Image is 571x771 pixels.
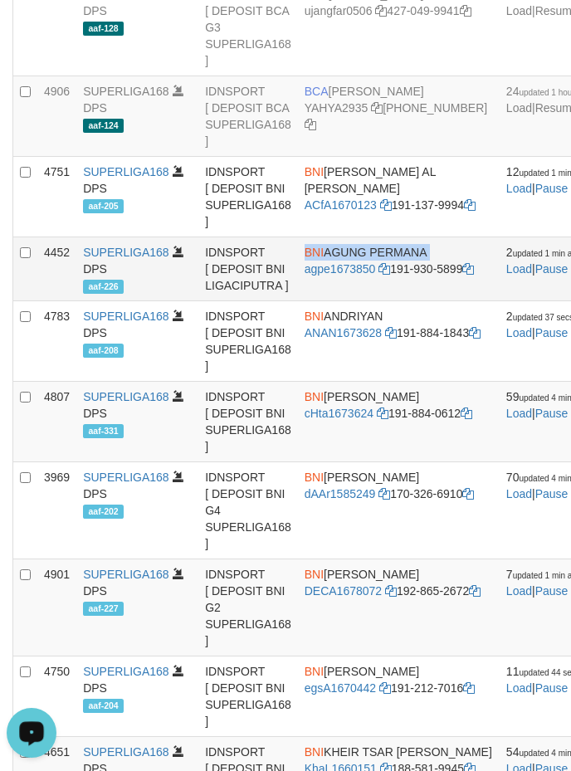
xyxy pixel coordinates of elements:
[76,382,198,462] td: DPS
[535,487,569,500] a: Pause
[464,198,476,212] a: Copy 1911379994 to clipboard
[76,157,198,237] td: DPS
[37,382,76,462] td: 4807
[305,310,324,323] span: BNI
[305,568,324,581] span: BNI
[298,656,500,737] td: [PERSON_NAME] 191-212-7016
[83,246,169,259] a: SUPERLIGA168
[83,390,169,403] a: SUPERLIGA168
[305,584,382,598] a: DECA1678072
[198,382,298,462] td: IDNSPORT [ DEPOSIT BNI SUPERLIGA168 ]
[535,681,569,695] a: Pause
[7,7,56,56] button: Open LiveChat chat widget
[380,198,392,212] a: Copy ACfA1670123 to clipboard
[37,559,76,656] td: 4901
[76,76,198,157] td: DPS
[83,505,124,519] span: aaf-202
[198,76,298,157] td: IDNSPORT [ DEPOSIT BCA SUPERLIGA168 ]
[76,559,198,656] td: DPS
[305,101,368,115] a: YAHYA2935
[83,602,124,616] span: aaf-227
[463,681,475,695] a: Copy 1912127016 to clipboard
[76,237,198,301] td: DPS
[385,326,397,339] a: Copy ANAN1673628 to clipboard
[298,462,500,559] td: [PERSON_NAME] 170-326-6910
[378,262,390,276] a: Copy agpe1673850 to clipboard
[378,487,390,500] a: Copy dAAr1585249 to clipboard
[305,471,324,484] span: BNI
[305,198,377,212] a: ACfA1670123
[461,407,472,420] a: Copy 1918840612 to clipboard
[506,101,532,115] a: Load
[83,344,124,358] span: aaf-208
[298,559,500,656] td: [PERSON_NAME] 192-865-2672
[83,280,124,294] span: aaf-226
[76,656,198,737] td: DPS
[375,4,387,17] a: Copy ujangfar0506 to clipboard
[37,301,76,382] td: 4783
[298,157,500,237] td: [PERSON_NAME] AL [PERSON_NAME] 191-137-9994
[198,157,298,237] td: IDNSPORT [ DEPOSIT BNI SUPERLIGA168 ]
[198,301,298,382] td: IDNSPORT [ DEPOSIT BNI SUPERLIGA168 ]
[506,326,532,339] a: Load
[305,118,316,131] a: Copy 4062301272 to clipboard
[305,85,329,98] span: BCA
[37,76,76,157] td: 4906
[535,182,569,195] a: Pause
[305,681,376,695] a: egsA1670442
[462,262,474,276] a: Copy 1919305899 to clipboard
[37,656,76,737] td: 4750
[371,101,383,115] a: Copy YAHYA2935 to clipboard
[83,310,169,323] a: SUPERLIGA168
[83,699,124,713] span: aaf-204
[83,119,124,133] span: aaf-124
[305,390,324,403] span: BNI
[506,182,532,195] a: Load
[305,262,376,276] a: agpe1673850
[83,568,169,581] a: SUPERLIGA168
[198,656,298,737] td: IDNSPORT [ DEPOSIT BNI SUPERLIGA168 ]
[379,681,391,695] a: Copy egsA1670442 to clipboard
[535,262,569,276] a: Pause
[377,407,388,420] a: Copy cHta1673624 to clipboard
[83,424,124,438] span: aaf-331
[76,301,198,382] td: DPS
[506,407,532,420] a: Load
[83,165,169,178] a: SUPERLIGA168
[305,4,373,17] a: ujangfar0506
[76,462,198,559] td: DPS
[37,157,76,237] td: 4751
[506,262,532,276] a: Load
[305,407,373,420] a: cHta1673624
[305,745,324,759] span: BNI
[83,665,169,678] a: SUPERLIGA168
[198,237,298,301] td: IDNSPORT [ DEPOSIT BNI LIGACIPUTRA ]
[305,665,324,678] span: BNI
[298,237,500,301] td: AGUNG PERMANA 191-930-5899
[535,584,569,598] a: Pause
[535,407,569,420] a: Pause
[305,487,376,500] a: dAAr1585249
[198,559,298,656] td: IDNSPORT [ DEPOSIT BNI G2 SUPERLIGA168 ]
[83,22,124,36] span: aaf-128
[506,584,532,598] a: Load
[462,487,474,500] a: Copy 1703266910 to clipboard
[305,246,324,259] span: BNI
[37,462,76,559] td: 3969
[469,584,481,598] a: Copy 1928652672 to clipboard
[298,76,500,157] td: [PERSON_NAME] [PHONE_NUMBER]
[535,326,569,339] a: Pause
[305,326,382,339] a: ANAN1673628
[385,584,397,598] a: Copy DECA1678072 to clipboard
[198,462,298,559] td: IDNSPORT [ DEPOSIT BNI G4 SUPERLIGA168 ]
[506,487,532,500] a: Load
[305,165,324,178] span: BNI
[460,4,471,17] a: Copy 4270499941 to clipboard
[506,4,532,17] a: Load
[469,326,481,339] a: Copy 1918841843 to clipboard
[506,681,532,695] a: Load
[298,382,500,462] td: [PERSON_NAME] 191-884-0612
[83,85,169,98] a: SUPERLIGA168
[83,745,169,759] a: SUPERLIGA168
[37,237,76,301] td: 4452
